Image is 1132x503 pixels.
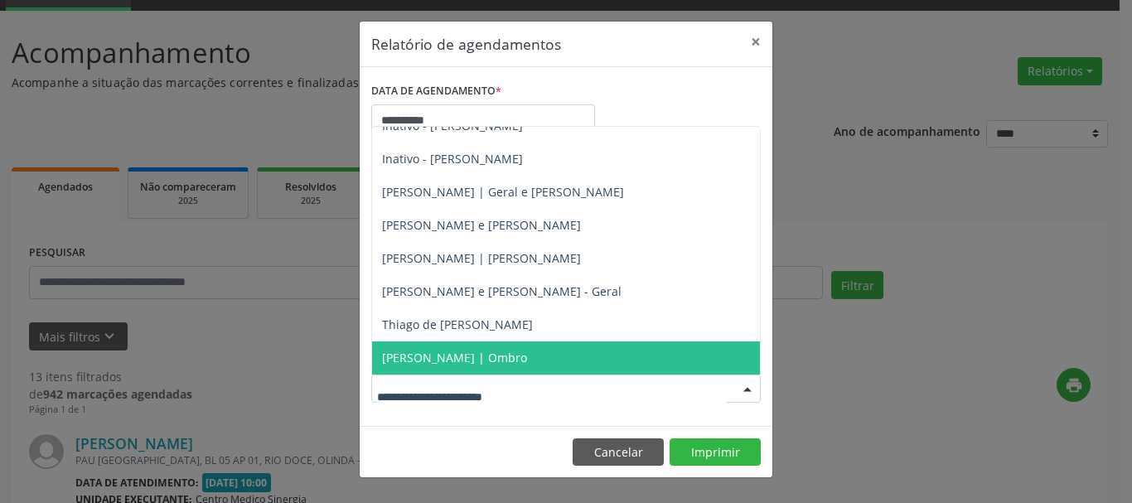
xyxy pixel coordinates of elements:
span: Inativo - [PERSON_NAME] [382,151,523,167]
button: Close [739,22,772,62]
label: DATA DE AGENDAMENTO [371,79,501,104]
h5: Relatório de agendamentos [371,33,561,55]
span: [PERSON_NAME] | Geral e [PERSON_NAME] [382,184,624,200]
span: [PERSON_NAME] | [PERSON_NAME] [382,250,581,266]
span: [PERSON_NAME] | Ombro [382,350,527,365]
span: [PERSON_NAME] e [PERSON_NAME] - Geral [382,283,622,299]
button: Cancelar [573,438,664,467]
span: Thiago de [PERSON_NAME] [382,317,533,332]
span: [PERSON_NAME] e [PERSON_NAME] [382,217,581,233]
button: Imprimir [670,438,761,467]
